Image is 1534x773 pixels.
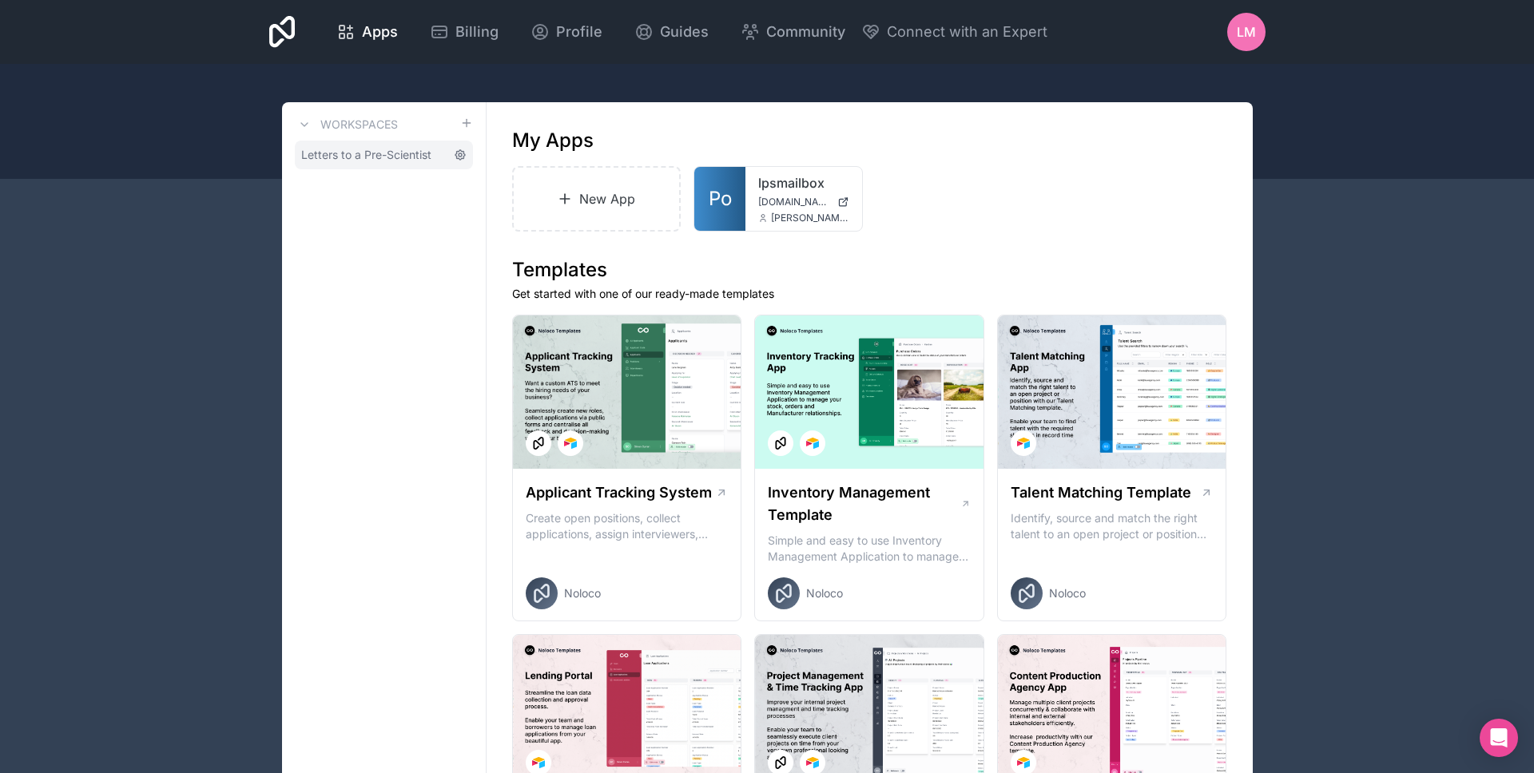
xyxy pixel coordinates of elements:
[768,482,960,526] h1: Inventory Management Template
[455,21,499,43] span: Billing
[295,115,398,134] a: Workspaces
[1011,510,1214,542] p: Identify, source and match the right talent to an open project or position with our Talent Matchi...
[806,585,843,601] span: Noloco
[320,117,398,133] h3: Workspaces
[1017,756,1030,769] img: Airtable Logo
[1480,719,1518,757] div: Open Intercom Messenger
[768,533,971,565] p: Simple and easy to use Inventory Management Application to manage your stock, orders and Manufact...
[709,186,732,212] span: Po
[324,14,411,50] a: Apps
[758,196,831,208] span: [DOMAIN_NAME]
[295,141,473,169] a: Letters to a Pre-Scientist
[1237,22,1256,42] span: LM
[526,482,712,504] h1: Applicant Tracking System
[512,166,682,232] a: New App
[564,437,577,450] img: Airtable Logo
[622,14,721,50] a: Guides
[532,756,545,769] img: Airtable Logo
[758,173,849,192] a: lpsmailbox
[806,437,819,450] img: Airtable Logo
[1017,437,1030,450] img: Airtable Logo
[758,196,849,208] a: [DOMAIN_NAME]
[518,14,615,50] a: Profile
[556,21,602,43] span: Profile
[564,585,601,601] span: Noloco
[512,128,594,153] h1: My Apps
[526,510,729,542] p: Create open positions, collect applications, assign interviewers, centralise candidate feedback a...
[861,21,1047,43] button: Connect with an Expert
[1049,585,1086,601] span: Noloco
[887,21,1047,43] span: Connect with an Expert
[660,21,709,43] span: Guides
[362,21,398,43] span: Apps
[806,756,819,769] img: Airtable Logo
[417,14,511,50] a: Billing
[512,257,1227,283] h1: Templates
[766,21,845,43] span: Community
[728,14,858,50] a: Community
[512,286,1227,302] p: Get started with one of our ready-made templates
[771,212,849,224] span: [PERSON_NAME][EMAIL_ADDRESS][DOMAIN_NAME]
[1011,482,1191,504] h1: Talent Matching Template
[301,147,431,163] span: Letters to a Pre-Scientist
[694,167,745,231] a: Po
